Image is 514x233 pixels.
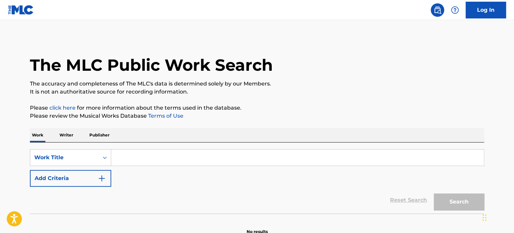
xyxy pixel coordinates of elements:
[30,80,484,88] p: The accuracy and completeness of The MLC's data is determined solely by our Members.
[57,128,75,142] p: Writer
[147,113,183,119] a: Terms of Use
[87,128,112,142] p: Publisher
[30,88,484,96] p: It is not an authoritative source for recording information.
[49,105,76,111] a: click here
[431,3,444,17] a: Public Search
[451,6,459,14] img: help
[34,154,95,162] div: Work Title
[433,6,441,14] img: search
[8,5,34,15] img: MLC Logo
[448,3,462,17] div: Help
[30,112,484,120] p: Please review the Musical Works Database
[98,174,106,182] img: 9d2ae6d4665cec9f34b9.svg
[30,149,484,214] form: Search Form
[466,2,506,18] a: Log In
[30,104,484,112] p: Please for more information about the terms used in the database.
[30,128,45,142] p: Work
[30,55,273,75] h1: The MLC Public Work Search
[482,208,486,228] div: Drag
[30,170,111,187] button: Add Criteria
[480,201,514,233] iframe: Chat Widget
